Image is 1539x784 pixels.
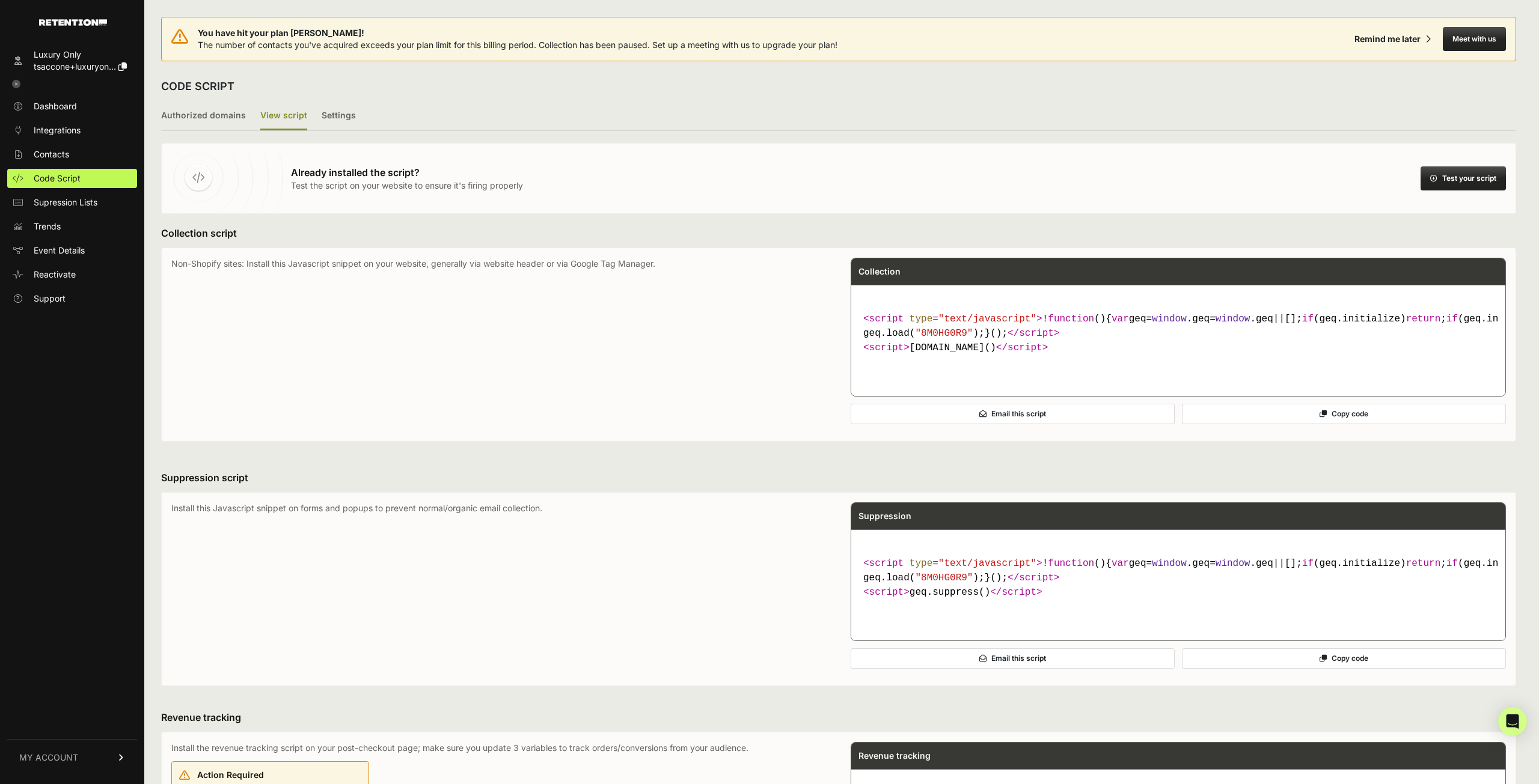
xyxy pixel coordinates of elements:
[1002,587,1036,598] span: script
[161,226,1516,240] h3: Collection script
[1302,558,1314,569] span: if
[34,293,66,305] span: Support
[851,743,1505,769] div: Revenue tracking
[1019,573,1054,583] span: script
[161,78,234,95] h2: CODE SCRIPT
[863,558,1042,569] span: < = >
[938,314,1036,324] span: "text/javascript"
[1008,573,1059,583] span: </ >
[851,404,1175,424] button: Email this script
[1216,558,1250,569] span: window
[7,739,137,776] a: MY ACCOUNT
[1443,27,1506,51] button: Meet with us
[1302,314,1314,324] span: if
[863,587,910,598] span: < >
[1216,314,1250,324] span: window
[1354,33,1421,45] div: Remind me later
[996,342,1048,353] span: </ >
[851,503,1505,529] div: Suppression
[7,265,137,284] a: Reactivate
[7,121,137,140] a: Integrations
[322,102,356,130] label: Settings
[1498,707,1527,736] div: Open Intercom Messenger
[34,124,81,136] span: Integrations
[869,314,904,324] span: script
[1182,648,1506,669] button: Copy code
[910,558,932,569] span: type
[7,97,137,116] a: Dashboard
[34,220,61,232] span: Trends
[1406,558,1441,569] span: return
[915,328,973,339] span: "8M0HG0R9"
[34,269,76,281] span: Reactivate
[7,241,137,260] a: Event Details
[1446,558,1458,569] span: if
[34,172,81,184] span: Code Script
[34,245,85,257] span: Event Details
[1008,342,1042,353] span: script
[858,552,1498,604] code: geq.suppress()
[161,102,246,130] label: Authorized domains
[19,752,78,764] span: MY ACCOUNT
[869,558,904,569] span: script
[7,217,137,236] a: Trends
[198,40,837,50] span: The number of contacts you've acquired exceeds your plan limit for this billing period. Collectio...
[1048,314,1106,324] span: ( )
[915,573,973,583] span: "8M0HG0R9"
[1019,328,1054,339] span: script
[197,769,361,781] div: Action Required
[34,148,69,160] span: Contacts
[291,180,523,192] p: Test the script on your website to ensure it's firing properly
[1112,558,1129,569] span: var
[7,45,137,76] a: Luxury Only tsaccone+luxuryon...
[851,258,1505,285] div: Collection
[858,307,1498,360] code: [DOMAIN_NAME]()
[1008,328,1059,339] span: </ >
[910,314,932,324] span: type
[938,558,1036,569] span: "text/javascript"
[171,742,827,754] p: Install the revenue tracking script on your post-checkout page; make sure you update 3 variables ...
[34,61,116,71] span: tsaccone+luxuryon...
[869,587,904,598] span: script
[990,587,1042,598] span: </ >
[1048,558,1106,569] span: ( )
[1421,166,1506,190] button: Test your script
[198,27,837,39] span: You have hit your plan [PERSON_NAME]!
[851,648,1175,669] button: Email this script
[7,289,137,308] a: Support
[1152,314,1187,324] span: window
[260,102,307,130] label: View script
[39,19,107,26] img: Retention.com
[1350,28,1436,50] button: Remind me later
[34,49,127,61] div: Luxury Only
[7,193,137,212] a: Supression Lists
[1152,558,1187,569] span: window
[1112,314,1129,324] span: var
[1048,558,1094,569] span: function
[863,342,910,353] span: < >
[34,196,97,208] span: Supression Lists
[34,100,77,112] span: Dashboard
[1406,314,1441,324] span: return
[869,342,904,353] span: script
[7,169,137,188] a: Code Script
[1446,314,1458,324] span: if
[171,258,827,431] p: Non-Shopify sites: Install this Javascript snippet on your website, generally via website header ...
[863,314,1042,324] span: < = >
[161,470,1516,485] h3: Suppression script
[1182,404,1506,424] button: Copy code
[161,710,1516,725] h3: Revenue tracking
[291,165,523,180] h3: Already installed the script?
[171,502,827,676] p: Install this Javascript snippet on forms and popups to prevent normal/organic email collection.
[1048,314,1094,324] span: function
[7,145,137,164] a: Contacts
